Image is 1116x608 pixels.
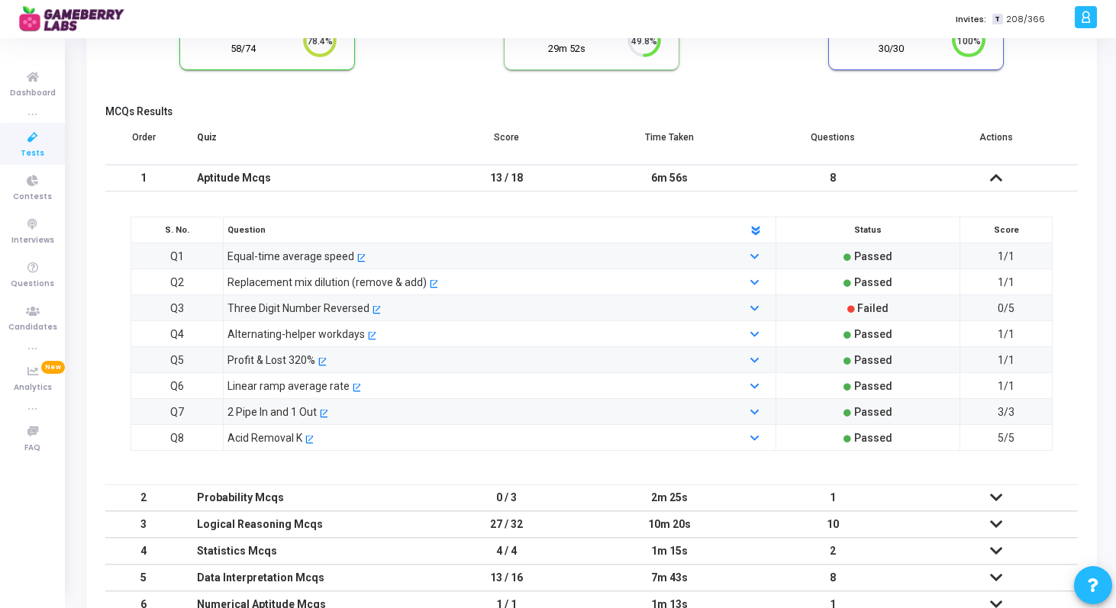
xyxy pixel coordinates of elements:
[603,512,736,537] div: 10m 20s
[105,538,182,565] td: 4
[998,302,1014,314] span: 0/5
[10,87,56,100] span: Dashboard
[192,42,294,56] div: 58/74
[425,165,589,191] td: 13 / 18
[131,321,224,347] td: Q4
[854,354,892,366] span: Passed
[227,274,427,291] div: Replacement mix dilution (remove & add)
[19,4,134,34] img: logo
[998,276,1014,288] span: 1/1
[776,217,960,243] th: Status
[992,14,1002,25] span: T
[956,13,986,26] label: Invites:
[998,354,1014,366] span: 1/1
[318,358,326,366] mat-icon: open_in_new
[197,539,410,564] div: Statistics Mcqs
[41,361,65,374] span: New
[429,280,437,288] mat-icon: open_in_new
[998,328,1014,340] span: 1/1
[751,165,914,191] td: 8
[998,406,1014,418] span: 3/3
[24,442,40,455] span: FAQ
[227,404,317,420] div: 2 Pipe In and 1 Out
[14,381,52,394] span: Analytics
[227,429,302,446] div: Acid Removal K
[227,378,350,394] div: Linear ramp average rate
[131,217,224,243] th: S. No.
[854,250,892,262] span: Passed
[854,276,892,288] span: Passed
[227,326,365,343] div: Alternating-helper workdays
[425,565,589,591] td: 13 / 16
[105,165,182,191] td: 1
[227,300,369,317] div: Three Digit Number Reversed
[105,484,182,511] td: 2
[131,243,224,269] td: Q1
[857,302,889,314] span: Failed
[425,511,589,538] td: 27 / 32
[131,347,224,373] td: Q5
[998,380,1014,392] span: 1/1
[998,250,1014,262] span: 1/1
[197,485,410,510] div: Probability Mcqs
[131,399,224,425] td: Q7
[8,321,57,334] span: Candidates
[227,352,315,368] div: Profit & Lost 320%
[220,222,732,239] div: Question
[105,105,1078,118] h5: MCQs Results
[603,166,736,191] div: 6m 56s
[854,432,892,444] span: Passed
[603,565,736,590] div: 7m 43s
[131,425,224,451] td: Q8
[367,332,376,340] mat-icon: open_in_new
[516,42,618,56] div: 29m 52s
[960,217,1053,243] th: Score
[588,122,751,165] th: Time Taken
[319,410,327,418] mat-icon: open_in_new
[914,122,1078,165] th: Actions
[425,538,589,565] td: 4 / 4
[227,248,354,265] div: Equal-time average speed
[603,485,736,510] div: 2m 25s
[998,432,1014,444] span: 5/5
[305,436,313,444] mat-icon: open_in_new
[751,565,914,591] td: 8
[1006,13,1045,26] span: 208/366
[356,254,365,262] mat-icon: open_in_new
[182,122,425,165] th: Quiz
[854,328,892,340] span: Passed
[131,269,224,295] td: Q2
[105,565,182,591] td: 5
[197,512,410,537] div: Logical Reasoning Mcqs
[21,147,44,160] span: Tests
[352,384,360,392] mat-icon: open_in_new
[854,406,892,418] span: Passed
[854,380,892,392] span: Passed
[425,122,589,165] th: Score
[197,565,410,590] div: Data Interpretation Mcqs
[131,373,224,399] td: Q6
[105,511,182,538] td: 3
[13,191,52,204] span: Contests
[425,484,589,511] td: 0 / 3
[11,278,54,291] span: Questions
[751,511,914,538] td: 10
[11,234,54,247] span: Interviews
[372,306,380,314] mat-icon: open_in_new
[603,539,736,564] div: 1m 15s
[751,538,914,565] td: 2
[751,484,914,511] td: 1
[840,42,943,56] div: 30/30
[105,122,182,165] th: Order
[131,295,224,321] td: Q3
[197,166,410,191] div: Aptitude Mcqs
[751,122,914,165] th: Questions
